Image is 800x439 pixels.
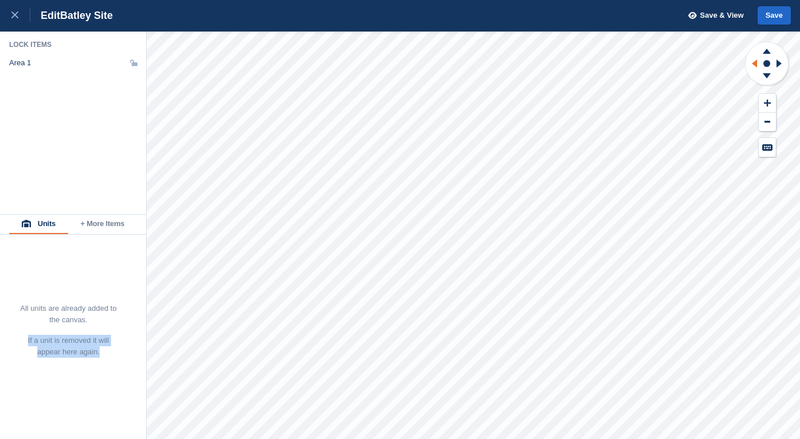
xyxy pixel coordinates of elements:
button: Keyboard Shortcuts [759,138,776,157]
p: All units are already added to the canvas. [19,303,117,326]
button: Zoom Out [759,113,776,132]
p: If a unit is removed it will appear here again. [19,335,117,358]
button: Save [758,6,791,25]
button: Units [9,215,68,234]
button: Zoom In [759,94,776,113]
button: + More Items [68,215,137,234]
div: Edit Batley Site [30,9,113,22]
div: Area 1 [9,58,31,68]
div: Lock Items [9,40,137,49]
span: Save & View [700,10,743,21]
button: Save & View [682,6,744,25]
